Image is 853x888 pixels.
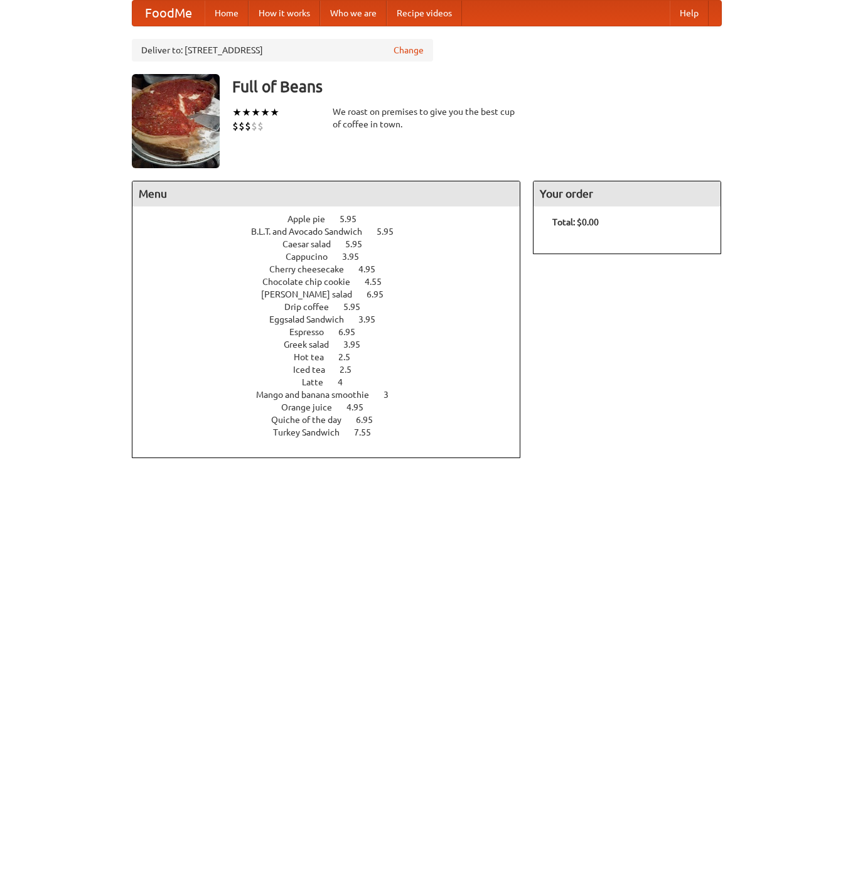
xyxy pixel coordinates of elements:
span: Hot tea [294,352,336,362]
a: Apple pie 5.95 [287,214,380,224]
a: FoodMe [132,1,205,26]
span: 5.95 [340,214,369,224]
span: 5.95 [345,239,375,249]
a: Who we are [320,1,387,26]
span: Turkey Sandwich [273,427,352,437]
a: [PERSON_NAME] salad 6.95 [261,289,407,299]
a: Caesar salad 5.95 [282,239,385,249]
a: Change [394,44,424,56]
span: 6.95 [338,327,368,337]
span: Cherry cheesecake [269,264,357,274]
span: 2.5 [338,352,363,362]
a: Hot tea 2.5 [294,352,373,362]
span: Chocolate chip cookie [262,277,363,287]
span: 3.95 [358,314,388,324]
span: 5.95 [343,302,373,312]
span: 4.55 [365,277,394,287]
span: B.L.T. and Avocado Sandwich [251,227,375,237]
span: Iced tea [293,365,338,375]
span: 3 [384,390,401,400]
li: ★ [232,105,242,119]
a: Drip coffee 5.95 [284,302,384,312]
span: 4.95 [358,264,388,274]
a: How it works [249,1,320,26]
a: Greek salad 3.95 [284,340,384,350]
a: Help [670,1,709,26]
b: Total: $0.00 [552,217,599,227]
li: ★ [270,105,279,119]
a: Cappucino 3.95 [286,252,382,262]
span: Cappucino [286,252,340,262]
li: ★ [242,105,251,119]
a: Cherry cheesecake 4.95 [269,264,399,274]
li: $ [239,119,245,133]
div: We roast on premises to give you the best cup of coffee in town. [333,105,521,131]
li: $ [232,119,239,133]
a: Orange juice 4.95 [281,402,387,412]
h4: Menu [132,181,520,206]
span: 6.95 [356,415,385,425]
span: 7.55 [354,427,384,437]
span: Mango and banana smoothie [256,390,382,400]
span: 3.95 [343,340,373,350]
span: [PERSON_NAME] salad [261,289,365,299]
a: Eggsalad Sandwich 3.95 [269,314,399,324]
span: Espresso [289,327,336,337]
a: Quiche of the day 6.95 [271,415,396,425]
span: 5.95 [377,227,406,237]
a: Recipe videos [387,1,462,26]
img: angular.jpg [132,74,220,168]
span: Drip coffee [284,302,341,312]
li: $ [245,119,251,133]
h4: Your order [534,181,721,206]
span: Caesar salad [282,239,343,249]
span: Greek salad [284,340,341,350]
span: 4 [338,377,355,387]
li: $ [257,119,264,133]
span: Apple pie [287,214,338,224]
h3: Full of Beans [232,74,722,99]
span: Latte [302,377,336,387]
span: Eggsalad Sandwich [269,314,357,324]
a: Turkey Sandwich 7.55 [273,427,394,437]
a: Iced tea 2.5 [293,365,375,375]
li: ★ [260,105,270,119]
a: Espresso 6.95 [289,327,378,337]
span: 4.95 [346,402,376,412]
div: Deliver to: [STREET_ADDRESS] [132,39,433,62]
a: Latte 4 [302,377,366,387]
a: B.L.T. and Avocado Sandwich 5.95 [251,227,417,237]
span: 2.5 [340,365,364,375]
li: $ [251,119,257,133]
a: Home [205,1,249,26]
span: 6.95 [367,289,396,299]
span: 3.95 [342,252,372,262]
span: Quiche of the day [271,415,354,425]
li: ★ [251,105,260,119]
a: Chocolate chip cookie 4.55 [262,277,405,287]
span: Orange juice [281,402,345,412]
a: Mango and banana smoothie 3 [256,390,412,400]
